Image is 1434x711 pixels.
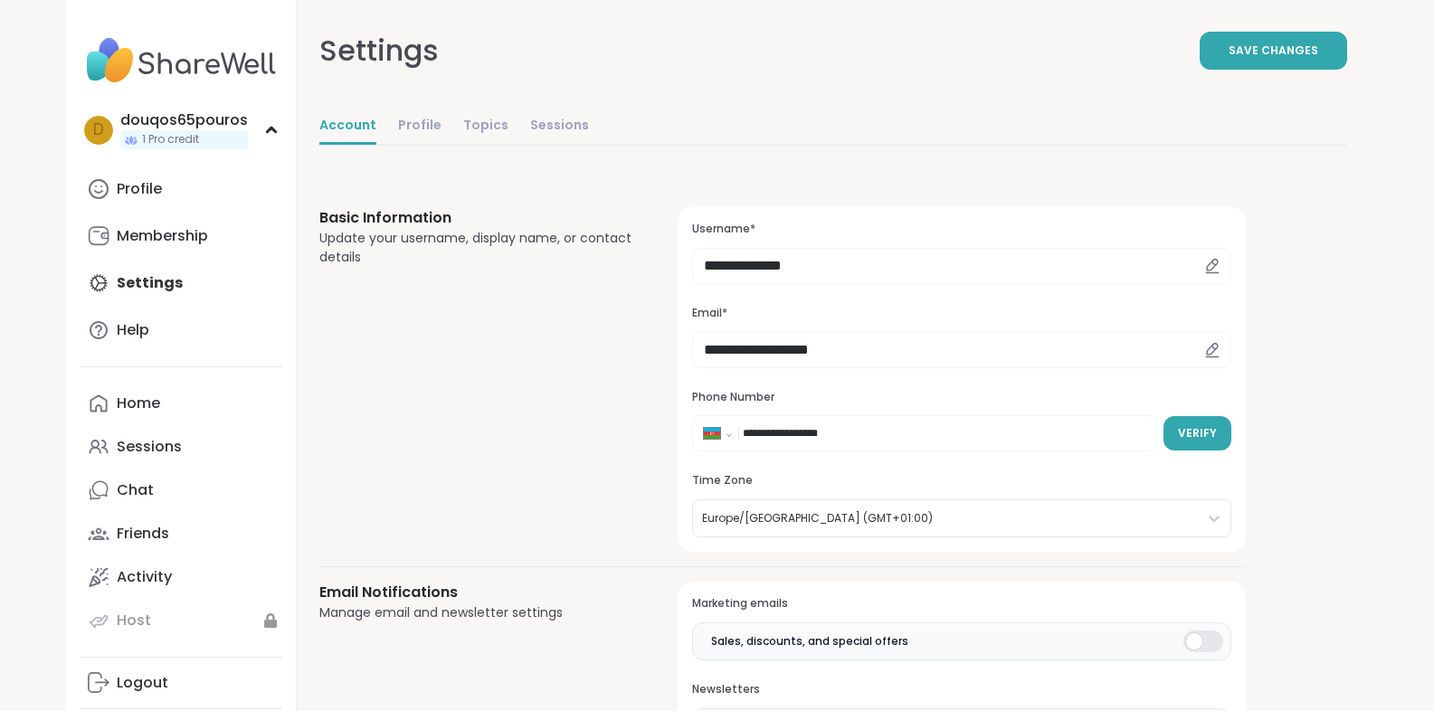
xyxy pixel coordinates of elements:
div: Profile [117,179,162,199]
a: Sessions [81,425,282,469]
h3: Basic Information [319,207,635,229]
button: Save Changes [1200,32,1347,70]
div: Host [117,611,151,630]
h3: Marketing emails [692,596,1230,611]
a: Activity [81,555,282,599]
div: Manage email and newsletter settings [319,603,635,622]
div: Help [117,320,149,340]
a: Chat [81,469,282,512]
div: Home [117,393,160,413]
a: Topics [463,109,508,145]
span: d [93,118,104,142]
div: Update your username, display name, or contact details [319,229,635,267]
div: Chat [117,480,154,500]
a: Profile [81,167,282,211]
h3: Username* [692,222,1230,237]
a: Logout [81,661,282,705]
span: Sales, discounts, and special offers [711,633,908,649]
img: ShareWell Nav Logo [81,29,282,92]
a: Membership [81,214,282,258]
div: Membership [117,226,208,246]
div: Sessions [117,437,182,457]
h3: Time Zone [692,473,1230,488]
div: Logout [117,673,168,693]
a: Help [81,308,282,352]
button: Verify [1163,416,1231,450]
div: Settings [319,29,439,72]
a: Account [319,109,376,145]
h3: Phone Number [692,390,1230,405]
span: Save Changes [1229,43,1318,59]
h3: Newsletters [692,682,1230,697]
h3: Email* [692,306,1230,321]
div: douqos65pouros [120,110,248,130]
a: Friends [81,512,282,555]
a: Profile [398,109,442,145]
h3: Email Notifications [319,582,635,603]
a: Host [81,599,282,642]
span: Verify [1178,425,1217,441]
div: Friends [117,524,169,544]
div: Activity [117,567,172,587]
a: Sessions [530,109,589,145]
span: 1 Pro credit [142,132,199,147]
a: Home [81,382,282,425]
